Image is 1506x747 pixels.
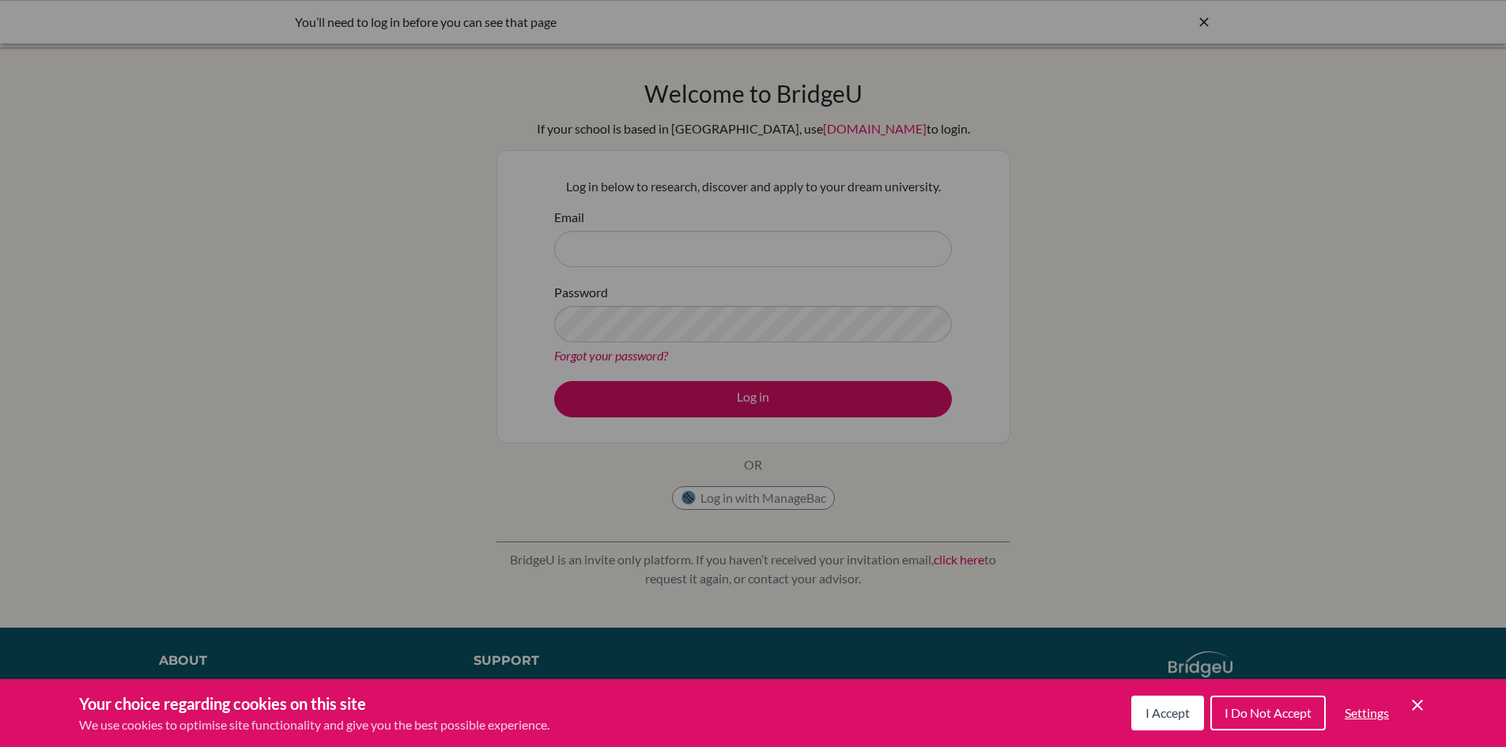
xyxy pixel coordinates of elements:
[79,692,549,715] h3: Your choice regarding cookies on this site
[79,715,549,734] p: We use cookies to optimise site functionality and give you the best possible experience.
[1210,696,1326,730] button: I Do Not Accept
[1146,705,1190,720] span: I Accept
[1408,696,1427,715] button: Save and close
[1131,696,1204,730] button: I Accept
[1225,705,1312,720] span: I Do Not Accept
[1332,697,1402,729] button: Settings
[1345,705,1389,720] span: Settings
